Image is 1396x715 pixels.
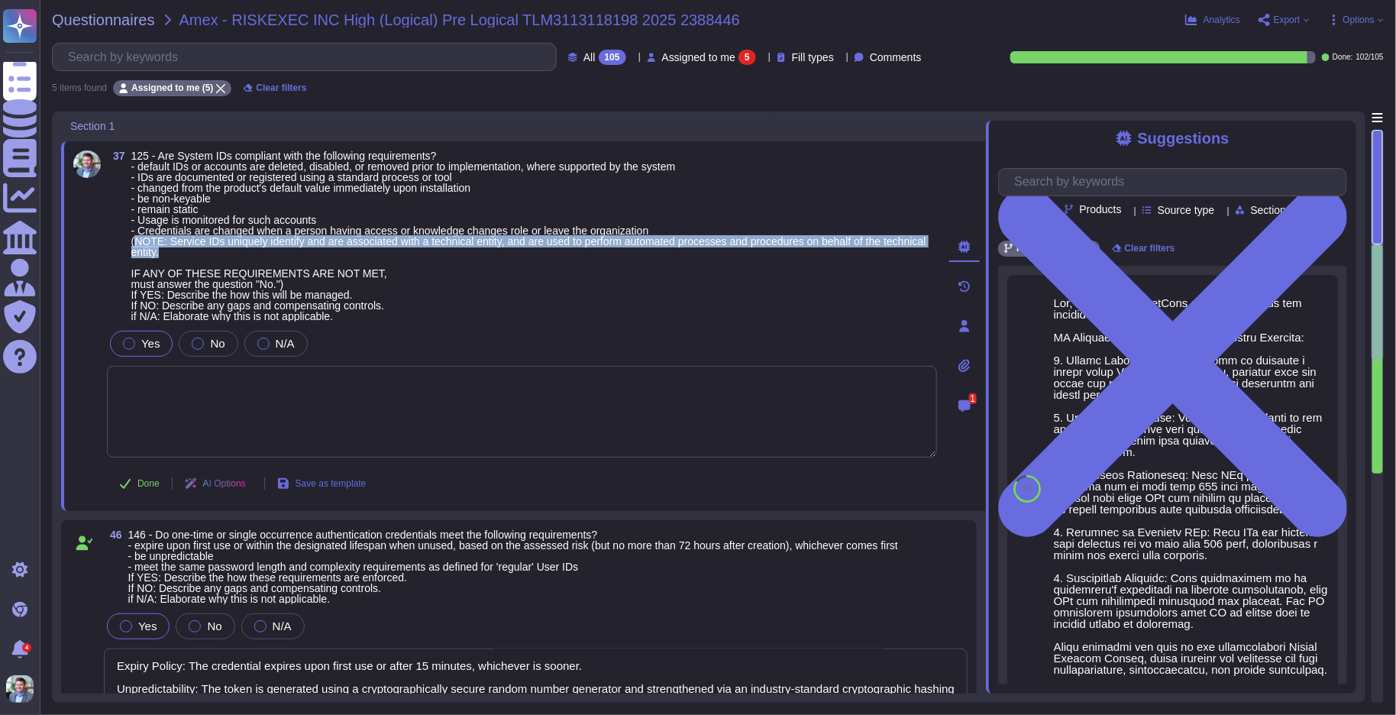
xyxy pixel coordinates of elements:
[207,620,221,632] span: No
[256,83,306,92] span: Clear filters
[138,620,157,632] span: Yes
[792,52,834,63] span: Fill types
[1343,15,1375,24] span: Options
[22,643,31,652] div: 4
[1356,53,1384,61] span: 102 / 105
[131,83,213,92] span: Assigned to me (5)
[52,83,107,92] div: 5 items found
[662,52,736,63] span: Assigned to me
[273,620,292,632] span: N/A
[1333,53,1353,61] span: Done:
[137,479,160,488] span: Done
[141,337,160,350] span: Yes
[52,12,155,27] span: Questionnaires
[1007,169,1346,196] input: Search by keywords
[107,150,125,161] span: 37
[73,150,101,178] img: user
[131,150,926,322] span: 125 - Are System IDs compliant with the following requirements? - default IDs or accounts are del...
[107,468,172,499] button: Done
[60,44,556,70] input: Search by keywords
[1053,297,1332,675] div: Lor, Ipsu DOl si AmetCons adi elitseddo eius tem incididun utlaboreetdo. MA Aliquaenim Adminim ve...
[738,50,756,65] div: 5
[104,529,122,540] span: 46
[1274,15,1301,24] span: Export
[296,479,367,488] span: Save as template
[1023,484,1032,493] span: 83
[583,52,596,63] span: All
[179,12,741,27] span: Amex - RISKEXEC INC High (Logical) Pre Logical TLM3113118198 2025 2388446
[265,468,379,499] button: Save as template
[203,479,246,488] span: AI Options
[128,529,899,605] span: 146 - Do one-time or single occurrence authentication credentials meet the following requirements...
[1204,15,1240,24] span: Analytics
[210,337,225,350] span: No
[276,337,295,350] span: N/A
[599,50,626,65] div: 105
[3,672,44,706] button: user
[6,675,34,703] img: user
[1185,14,1240,26] button: Analytics
[969,393,978,404] span: 1
[870,52,922,63] span: Comments
[70,121,115,131] span: Section 1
